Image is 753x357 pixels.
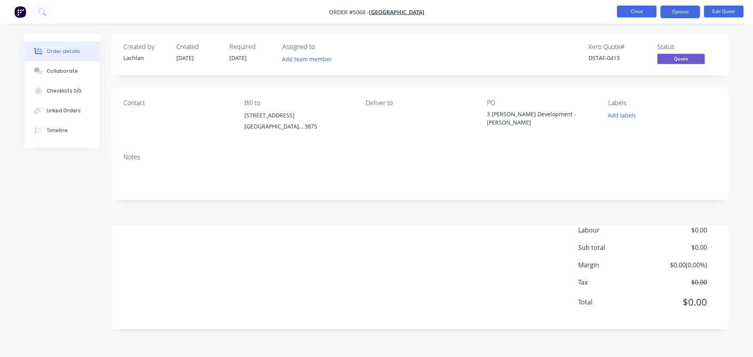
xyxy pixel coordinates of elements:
[649,260,707,270] span: $0.00 ( 0.00 %)
[588,43,648,51] div: Xero Quote #
[578,297,649,307] span: Total
[229,54,247,62] span: [DATE]
[25,42,100,61] button: Order details
[578,225,649,235] span: Labour
[487,99,595,107] div: PO
[123,99,232,107] div: Contact
[649,295,707,309] span: $0.00
[14,6,26,18] img: Factory
[366,99,474,107] div: Deliver to
[47,87,81,94] div: Checklists 0/0
[123,153,717,161] div: Notes
[578,278,649,287] span: Tax
[25,61,100,81] button: Collaborate
[329,8,369,16] span: Order #5068 -
[244,121,353,132] div: [GEOGRAPHIC_DATA], , 3875
[229,43,273,51] div: Required
[657,43,717,51] div: Status
[660,6,700,18] button: Options
[578,243,649,252] span: Sub total
[244,110,353,121] div: [STREET_ADDRESS]
[47,48,80,55] div: Order details
[657,54,705,64] span: Quote
[123,54,167,62] div: Lachlan
[244,99,353,107] div: Bill to
[649,243,707,252] span: $0.00
[176,54,194,62] span: [DATE]
[649,225,707,235] span: $0.00
[578,260,649,270] span: Margin
[704,6,744,17] button: Edit Quote
[47,107,81,114] div: Linked Orders
[176,43,220,51] div: Created
[25,81,100,101] button: Checklists 0/0
[25,101,100,121] button: Linked Orders
[487,110,586,127] div: 3 [PERSON_NAME] Development - [PERSON_NAME]
[588,54,648,62] div: DSTAF-0413
[47,127,68,134] div: Timeline
[123,43,167,51] div: Created by
[604,110,640,121] button: Add labels
[649,278,707,287] span: $0.00
[244,110,353,135] div: [STREET_ADDRESS][GEOGRAPHIC_DATA], , 3875
[282,54,336,64] button: Add team member
[282,43,361,51] div: Assigned to
[617,6,657,17] button: Close
[47,68,78,75] div: Collaborate
[25,121,100,140] button: Timeline
[608,99,717,107] div: Labels
[369,8,424,16] a: [GEOGRAPHIC_DATA]
[278,54,336,64] button: Add team member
